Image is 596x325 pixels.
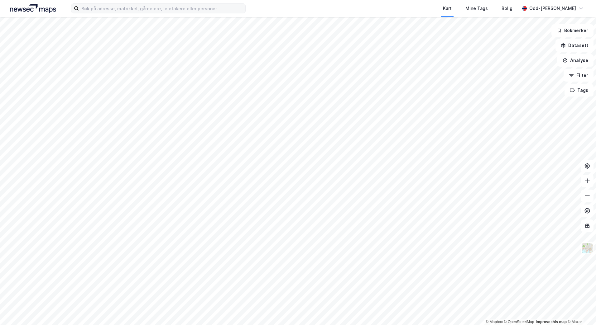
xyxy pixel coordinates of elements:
img: Z [581,242,593,254]
div: Bolig [502,5,512,12]
button: Filter [564,69,594,82]
div: Odd-[PERSON_NAME] [529,5,576,12]
div: Kart [443,5,452,12]
a: Mapbox [486,320,503,324]
div: Kontrollprogram for chat [565,295,596,325]
button: Analyse [557,54,594,67]
a: Improve this map [536,320,567,324]
button: Tags [565,84,594,97]
div: Mine Tags [465,5,488,12]
a: OpenStreetMap [504,320,534,324]
iframe: Chat Widget [565,295,596,325]
button: Datasett [555,39,594,52]
img: logo.a4113a55bc3d86da70a041830d287a7e.svg [10,4,56,13]
input: Søk på adresse, matrikkel, gårdeiere, leietakere eller personer [79,4,245,13]
button: Bokmerker [551,24,594,37]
